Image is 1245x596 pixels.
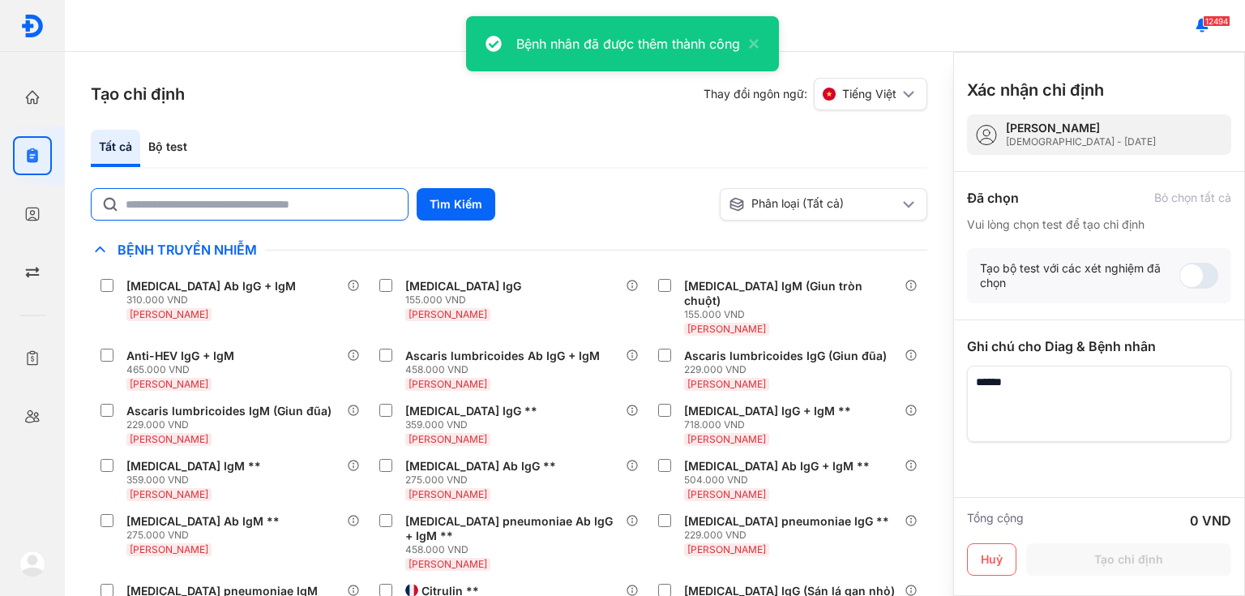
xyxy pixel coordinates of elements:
[1026,543,1231,576] button: Tạo chỉ định
[687,323,766,335] span: [PERSON_NAME]
[19,551,45,577] img: logo
[687,378,766,390] span: [PERSON_NAME]
[967,337,1231,356] div: Ghi chú cho Diag & Bệnh nhân
[1006,121,1156,135] div: [PERSON_NAME]
[130,488,208,500] span: [PERSON_NAME]
[1203,15,1230,27] span: 12494
[126,459,261,474] div: [MEDICAL_DATA] IgM **
[980,261,1179,290] div: Tạo bộ test với các xét nghiệm đã chọn
[126,418,338,431] div: 229.000 VND
[140,130,195,167] div: Bộ test
[687,488,766,500] span: [PERSON_NAME]
[126,474,267,487] div: 359.000 VND
[516,34,740,54] div: Bệnh nhân đã được thêm thành công
[417,188,495,221] button: Tìm Kiếm
[91,83,185,105] h3: Tạo chỉ định
[130,433,208,445] span: [PERSON_NAME]
[126,529,286,542] div: 275.000 VND
[409,378,487,390] span: [PERSON_NAME]
[130,378,208,390] span: [PERSON_NAME]
[126,294,302,307] div: 310.000 VND
[126,349,234,363] div: Anti-HEV IgG + IgM
[409,488,487,500] span: [PERSON_NAME]
[405,294,528,307] div: 155.000 VND
[126,404,332,418] div: Ascaris lumbricoides IgM (Giun đũa)
[704,78,927,110] div: Thay đổi ngôn ngữ:
[740,34,759,54] button: close
[684,308,905,321] div: 155.000 VND
[729,196,899,212] div: Phân loại (Tất cả)
[405,514,619,543] div: [MEDICAL_DATA] pneumoniae Ab IgG + IgM **
[967,543,1016,576] button: Huỷ
[687,433,766,445] span: [PERSON_NAME]
[409,558,487,570] span: [PERSON_NAME]
[684,529,896,542] div: 229.000 VND
[967,79,1104,101] h3: Xác nhận chỉ định
[967,188,1019,208] div: Đã chọn
[684,279,898,308] div: [MEDICAL_DATA] IgM (Giun tròn chuột)
[91,130,140,167] div: Tất cả
[684,418,858,431] div: 718.000 VND
[405,459,556,474] div: [MEDICAL_DATA] Ab IgG **
[405,363,606,376] div: 458.000 VND
[967,511,1024,530] div: Tổng cộng
[684,514,889,529] div: [MEDICAL_DATA] pneumoniae IgG **
[409,308,487,320] span: [PERSON_NAME]
[130,308,208,320] span: [PERSON_NAME]
[1154,191,1231,205] div: Bỏ chọn tất cả
[684,404,851,418] div: [MEDICAL_DATA] IgG + IgM **
[126,514,280,529] div: [MEDICAL_DATA] Ab IgM **
[684,474,876,487] div: 504.000 VND
[405,543,626,556] div: 458.000 VND
[405,349,600,363] div: Ascaris lumbricoides Ab IgG + IgM
[967,217,1231,232] div: Vui lòng chọn test để tạo chỉ định
[842,87,896,101] span: Tiếng Việt
[687,543,766,555] span: [PERSON_NAME]
[1190,511,1231,530] div: 0 VND
[130,543,208,555] span: [PERSON_NAME]
[405,404,537,418] div: [MEDICAL_DATA] IgG **
[405,418,544,431] div: 359.000 VND
[109,242,265,258] span: Bệnh Truyền Nhiễm
[405,279,521,294] div: [MEDICAL_DATA] IgG
[126,279,296,294] div: [MEDICAL_DATA] Ab IgG + IgM
[684,459,870,474] div: [MEDICAL_DATA] Ab IgG + IgM **
[405,474,563,487] div: 275.000 VND
[409,433,487,445] span: [PERSON_NAME]
[684,363,893,376] div: 229.000 VND
[1006,135,1156,148] div: [DEMOGRAPHIC_DATA] - [DATE]
[684,349,887,363] div: Ascaris lumbricoides IgG (Giun đũa)
[126,363,241,376] div: 465.000 VND
[20,14,45,38] img: logo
